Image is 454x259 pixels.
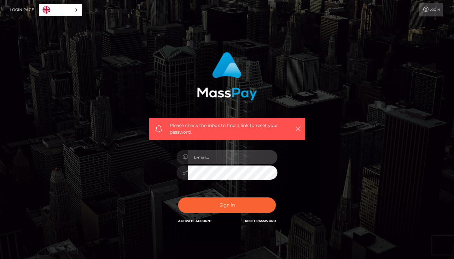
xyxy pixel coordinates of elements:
[188,150,277,164] input: E-mail...
[245,219,276,223] a: Reset Password
[10,3,34,16] a: Login Page
[39,4,82,16] aside: Language selected: English
[419,3,443,16] a: Login
[197,52,257,100] img: MassPay Login
[178,219,212,223] a: Activate Account
[178,197,276,213] button: Sign in
[170,122,285,136] span: Please check the inbox to find a link to reset your password.
[39,4,82,16] div: Language
[39,4,82,16] a: English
